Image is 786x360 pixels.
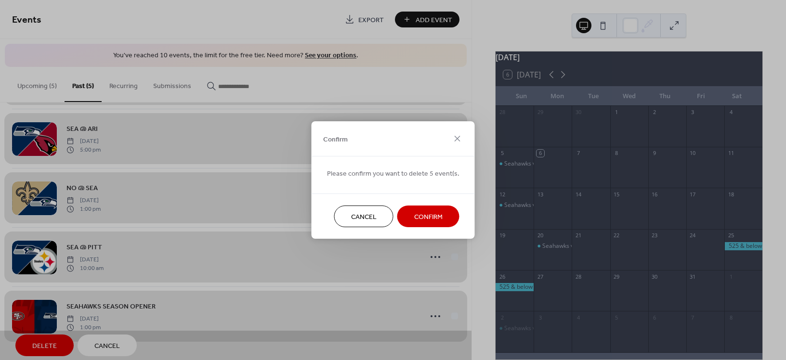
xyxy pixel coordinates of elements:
span: Cancel [351,212,377,222]
span: Confirm [323,134,348,144]
button: Confirm [397,206,459,227]
button: Cancel [334,206,393,227]
span: Please confirm you want to delete 5 event(s. [327,169,459,179]
span: Confirm [414,212,443,222]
